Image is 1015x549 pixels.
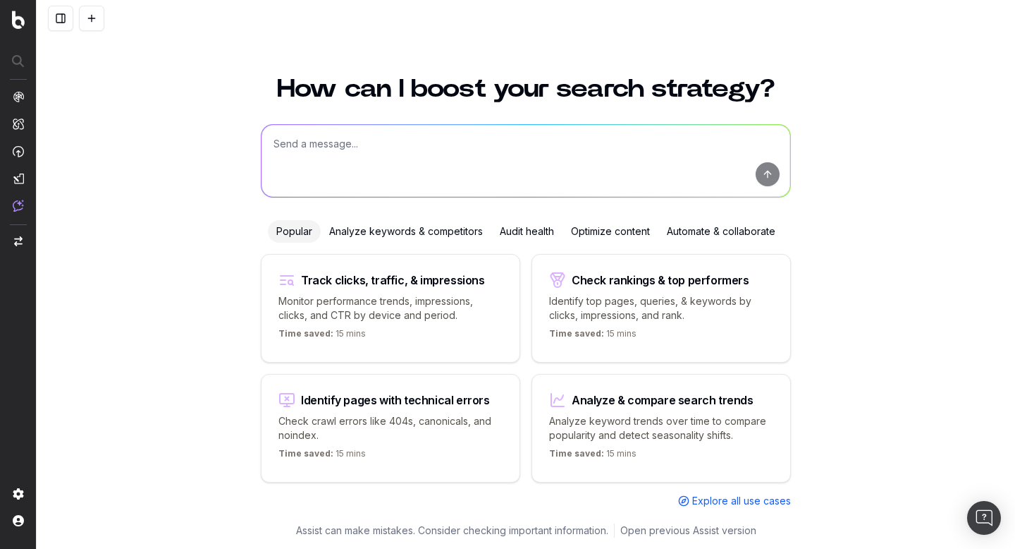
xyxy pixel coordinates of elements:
p: 15 mins [278,448,366,465]
p: Identify top pages, queries, & keywords by clicks, impressions, and rank. [549,294,773,322]
h1: How can I boost your search strategy? [261,76,791,102]
p: 15 mins [549,448,636,465]
div: Track clicks, traffic, & impressions [301,274,485,286]
div: Optimize content [562,220,658,243]
div: Audit health [491,220,562,243]
p: Monitor performance trends, impressions, clicks, and CTR by device and period. [278,294,503,322]
div: Analyze & compare search trends [572,394,753,406]
span: Time saved: [549,328,604,339]
p: 15 mins [278,328,366,345]
img: Intelligence [13,118,24,130]
a: Open previous Assist version [620,524,756,538]
img: My account [13,515,24,526]
div: Check rankings & top performers [572,274,749,286]
img: Setting [13,488,24,500]
span: Time saved: [549,448,604,459]
span: Explore all use cases [692,494,791,508]
p: Analyze keyword trends over time to compare popularity and detect seasonality shifts. [549,414,773,442]
div: Popular [268,220,321,243]
img: Analytics [13,91,24,102]
img: Botify logo [12,11,25,29]
p: Assist can make mistakes. Consider checking important information. [296,524,608,538]
span: Time saved: [278,448,333,459]
div: Identify pages with technical errors [301,394,490,406]
a: Explore all use cases [678,494,791,508]
span: Time saved: [278,328,333,339]
div: Analyze keywords & competitors [321,220,491,243]
img: Assist [13,200,24,212]
p: Check crawl errors like 404s, canonicals, and noindex. [278,414,503,442]
div: Open Intercom Messenger [967,501,1001,535]
p: 15 mins [549,328,636,345]
img: Studio [13,173,24,184]
div: Automate & collaborate [658,220,784,243]
img: Switch project [14,236,23,246]
img: Activation [13,145,24,157]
